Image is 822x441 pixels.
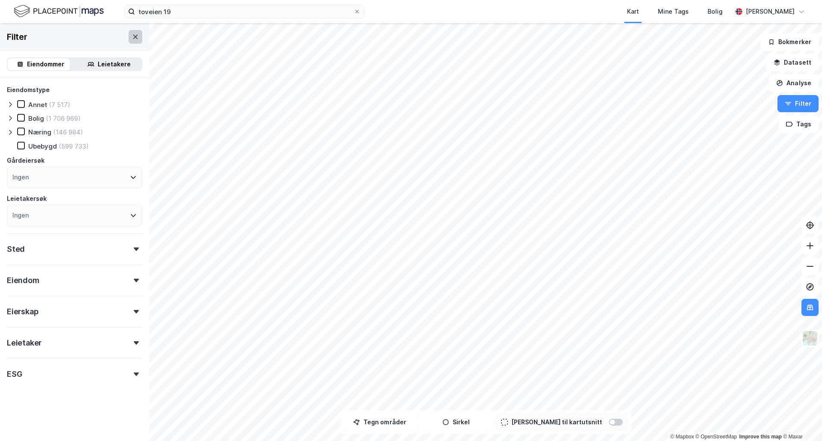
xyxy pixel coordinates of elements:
a: Improve this map [739,434,782,440]
input: Søk på adresse, matrikkel, gårdeiere, leietakere eller personer [135,5,354,18]
button: Tegn områder [343,414,416,431]
button: Datasett [766,54,819,71]
div: Eiendomstype [7,85,50,95]
div: (146 984) [53,128,83,136]
div: Eiendommer [27,59,64,69]
div: Mine Tags [658,6,689,17]
button: Tags [779,116,819,133]
iframe: Chat Widget [779,400,822,441]
div: Bolig [28,114,44,122]
div: Eiendom [7,275,39,286]
div: Næring [28,128,51,136]
a: Mapbox [670,434,694,440]
div: Gårdeiersøk [7,155,45,166]
div: Eierskap [7,307,38,317]
button: Sirkel [420,414,492,431]
div: Leietaker [7,338,42,348]
div: [PERSON_NAME] [746,6,795,17]
div: Annet [28,101,47,109]
button: Analyse [769,74,819,92]
img: Z [802,330,818,346]
div: Ubebygd [28,142,57,150]
div: Leietakere [98,59,131,69]
div: Sted [7,244,25,254]
img: logo.f888ab2527a4732fd821a326f86c7f29.svg [14,4,104,19]
a: OpenStreetMap [696,434,737,440]
div: (1 706 969) [46,114,81,122]
div: [PERSON_NAME] til kartutsnitt [511,417,602,427]
button: Bokmerker [761,33,819,51]
div: (7 517) [49,101,70,109]
div: ESG [7,369,22,379]
div: Ingen [12,210,29,220]
div: (599 733) [59,142,89,150]
div: Kart [627,6,639,17]
div: Filter [7,30,27,44]
div: Bolig [708,6,723,17]
button: Filter [777,95,819,112]
div: Ingen [12,172,29,182]
div: Leietakersøk [7,194,47,204]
